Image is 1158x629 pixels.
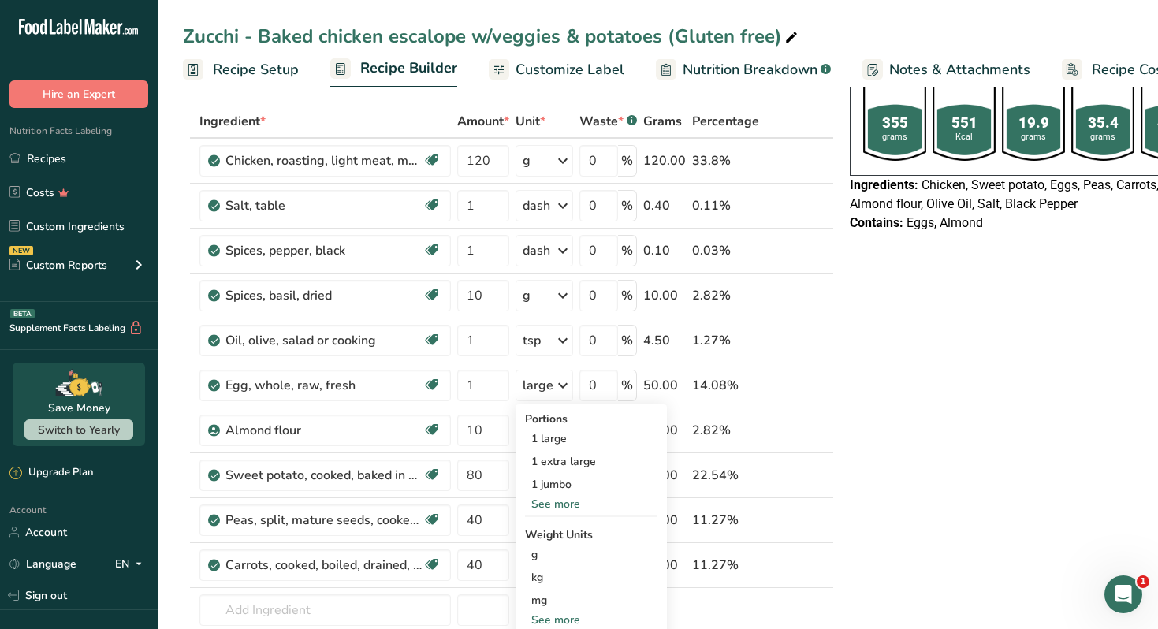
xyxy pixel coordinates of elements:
div: 0.10 [643,241,686,260]
span: Unit [516,112,545,131]
div: 355 [863,113,926,135]
div: 2.82% [692,286,759,305]
div: Salt, table [225,196,423,215]
div: 14.08% [692,376,759,395]
span: Notes & Attachments [889,59,1030,80]
a: Recipe Setup [183,52,299,87]
div: Oil, olive, salad or cooking [225,331,423,350]
div: See more [525,612,657,628]
div: 10.00 [643,286,686,305]
div: 0.40 [643,196,686,215]
div: dash [523,196,550,215]
div: g [523,286,531,305]
div: 1 large [525,427,657,450]
button: Switch to Yearly [24,419,133,440]
span: Grams [643,112,682,131]
div: Almond flour [225,421,423,440]
img: resturant-shape.ead3938.png [1002,58,1065,161]
div: 1.27% [692,331,759,350]
div: 1 extra large [525,450,657,473]
div: dash [523,241,550,260]
div: Spices, basil, dried [225,286,423,305]
span: Switch to Yearly [38,422,120,437]
div: Weight Units [525,527,657,543]
a: Recipe Builder [330,50,457,88]
div: Sweet potato, cooked, baked in skin, flesh, without salt [225,466,423,485]
div: 0.11% [692,196,759,215]
div: NEW [9,246,33,255]
div: Kcal [933,131,996,143]
div: 22.54% [692,466,759,485]
div: 2.82% [692,421,759,440]
div: Upgrade Plan [9,465,93,481]
div: kg [525,566,657,589]
img: resturant-shape.ead3938.png [933,58,996,161]
div: Save Money [48,400,110,416]
input: Add Ingredient [199,594,451,626]
div: Egg, whole, raw, fresh [225,376,423,395]
div: Chicken, roasting, light meat, meat only, cooked, roasted [225,151,423,170]
div: 19.9 [1002,113,1065,135]
div: grams [1002,131,1065,143]
div: 551 [933,113,996,135]
a: Notes & Attachments [862,52,1030,87]
span: Amount [457,112,509,131]
button: Hire an Expert [9,80,148,108]
span: Ingredients: [850,177,918,192]
div: Waste [579,112,637,131]
div: 11.27% [692,511,759,530]
span: 1 [1137,575,1149,588]
span: Contains: [850,215,903,230]
div: 33.8% [692,151,759,170]
div: g [525,543,657,566]
div: 1 jumbo [525,473,657,496]
div: 4.50 [643,331,686,350]
div: BETA [10,309,35,318]
span: Customize Label [516,59,624,80]
span: Ingredient [199,112,266,131]
div: 0.03% [692,241,759,260]
a: Language [9,550,76,578]
span: Recipe Builder [360,58,457,79]
div: grams [1071,131,1134,143]
div: 11.27% [692,556,759,575]
div: large [523,376,553,395]
div: 35.4 [1071,113,1134,135]
a: Nutrition Breakdown [656,52,831,87]
span: Eggs, Almond [907,215,983,230]
div: Portions [525,411,657,427]
a: Customize Label [489,52,624,87]
iframe: Intercom live chat [1104,575,1142,613]
span: Nutrition Breakdown [683,59,817,80]
div: g [523,151,531,170]
div: Spices, pepper, black [225,241,423,260]
div: tsp [523,331,541,350]
div: See more [525,496,657,512]
div: EN [115,554,148,573]
div: Custom Reports [9,257,107,274]
div: grams [863,131,926,143]
div: mg [525,589,657,612]
div: 50.00 [643,376,686,395]
div: 120.00 [643,151,686,170]
span: Percentage [692,112,759,131]
div: Peas, split, mature seeds, cooked, boiled, with salt [225,511,423,530]
img: resturant-shape.ead3938.png [1071,58,1134,161]
div: Zucchi - Baked chicken escalope w/veggies & potatoes (Gluten free) [183,22,801,50]
img: resturant-shape.ead3938.png [863,58,926,161]
div: Carrots, cooked, boiled, drained, without salt [225,556,423,575]
span: Recipe Setup [213,59,299,80]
